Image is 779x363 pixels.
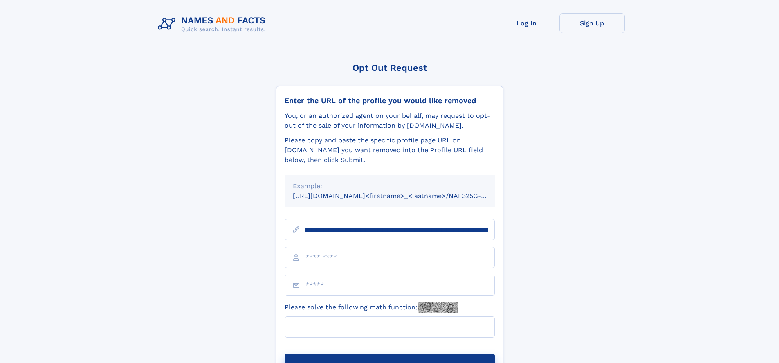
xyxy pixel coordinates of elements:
[293,181,487,191] div: Example:
[276,63,503,73] div: Opt Out Request
[285,135,495,165] div: Please copy and paste the specific profile page URL on [DOMAIN_NAME] you want removed into the Pr...
[285,111,495,131] div: You, or an authorized agent on your behalf, may request to opt-out of the sale of your informatio...
[155,13,272,35] img: Logo Names and Facts
[285,302,458,313] label: Please solve the following math function:
[494,13,559,33] a: Log In
[285,96,495,105] div: Enter the URL of the profile you would like removed
[293,192,510,200] small: [URL][DOMAIN_NAME]<firstname>_<lastname>/NAF325G-xxxxxxxx
[559,13,625,33] a: Sign Up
